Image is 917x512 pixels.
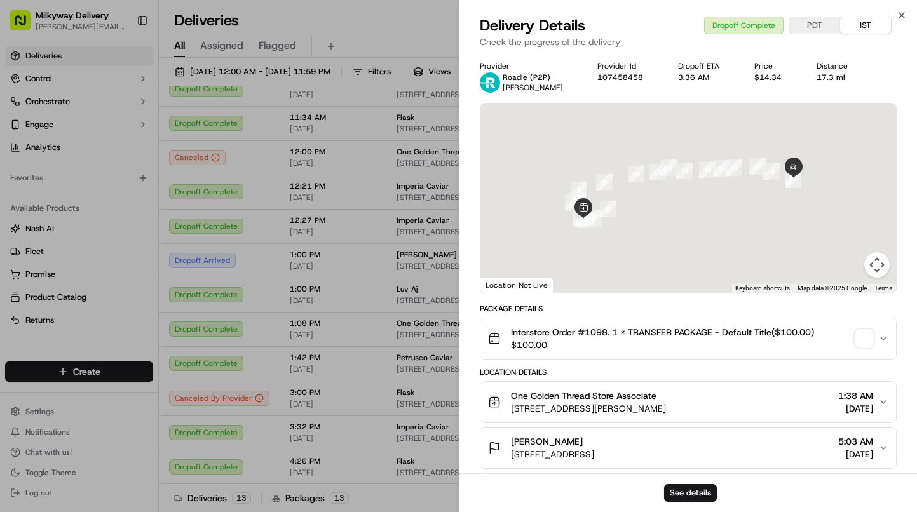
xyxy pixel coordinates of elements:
button: PDT [789,17,840,34]
span: $100.00 [511,339,814,351]
span: Knowledge Base [25,284,97,297]
span: [STREET_ADDRESS] [511,448,594,461]
span: [DATE] [112,197,139,207]
a: 📗Knowledge Base [8,279,102,302]
span: • [105,197,110,207]
span: [PERSON_NAME] [39,231,103,241]
div: 15 [714,160,730,177]
img: Nash [13,13,38,38]
img: Masood Aslam [13,219,33,239]
div: Past conversations [13,165,85,175]
a: Powered byPylon [90,314,154,325]
div: Provider Id [597,61,658,71]
button: 107458458 [597,72,643,83]
button: Start new chat [216,125,231,140]
span: [STREET_ADDRESS][PERSON_NAME] [511,402,666,415]
div: 5 [575,210,592,227]
a: 💻API Documentation [102,279,209,302]
div: 12 [660,159,677,176]
button: Interstore Order #1098. 1 x TRANSFER PACKAGE - Default Title($100.00)$100.00 [480,318,897,359]
div: 13 [676,163,693,179]
span: 1:38 AM [838,389,873,402]
div: 8 [600,201,616,217]
span: [PERSON_NAME] [503,83,563,93]
div: 17 [749,158,766,175]
div: 20 [785,170,801,186]
div: 11 [649,164,666,180]
button: See details [664,484,717,502]
span: 5:03 AM [838,435,873,448]
div: 6 [578,212,595,228]
span: Interstore Order #1098. 1 x TRANSFER PACKAGE - Default Title($100.00) [511,326,814,339]
div: 9 [596,174,613,191]
button: Map camera controls [864,252,890,278]
a: Terms (opens in new tab) [874,285,892,292]
input: Got a question? Start typing here... [33,82,229,95]
div: Price [754,61,796,71]
div: 2 [569,192,586,208]
div: 14 [699,161,716,178]
button: See all [197,163,231,178]
span: Map data ©2025 Google [798,285,867,292]
div: 3 [565,194,581,211]
span: • [105,231,110,241]
p: Roadie (P2P) [503,72,563,83]
div: Location Not Live [480,277,554,293]
div: 💻 [107,285,118,295]
div: 3:36 AM [678,72,734,83]
button: One Golden Thread Store Associate[STREET_ADDRESS][PERSON_NAME]1:38 AM[DATE] [480,382,897,422]
div: 📗 [13,285,23,295]
span: One Golden Thread Store Associate [511,389,656,402]
div: Distance [817,61,862,71]
img: roadie-logo-v2.jpg [480,72,500,93]
img: 1736555255976-a54dd68f-1ca7-489b-9aae-adbdc363a1c4 [13,121,36,144]
img: 1736555255976-a54dd68f-1ca7-489b-9aae-adbdc363a1c4 [25,232,36,242]
img: 1736555255976-a54dd68f-1ca7-489b-9aae-adbdc363a1c4 [25,198,36,208]
span: Pylon [126,315,154,325]
div: 1 [571,182,587,199]
span: [DATE] [838,402,873,415]
div: 10 [628,166,644,182]
div: Package Details [480,304,897,314]
div: Dropoff ETA [678,61,734,71]
div: Start new chat [57,121,208,134]
img: 4920774857489_3d7f54699973ba98c624_72.jpg [27,121,50,144]
p: Welcome 👋 [13,51,231,71]
button: IST [840,17,891,34]
div: $14.34 [754,72,796,83]
button: [PERSON_NAME][STREET_ADDRESS]5:03 AM[DATE] [480,428,897,468]
img: Grace Nketiah [13,185,33,205]
p: Check the progress of the delivery [480,36,897,48]
div: Location Details [480,367,897,377]
span: [DATE] [838,448,873,461]
a: Open this area in Google Maps (opens a new window) [484,276,526,293]
div: 17.3 mi [817,72,862,83]
div: 4 [573,210,589,226]
div: We're available if you need us! [57,134,175,144]
div: 7 [585,210,602,226]
button: Keyboard shortcuts [735,284,790,293]
span: [PERSON_NAME] [511,435,583,448]
div: 16 [726,159,742,176]
span: Delivery Details [480,15,585,36]
span: API Documentation [120,284,204,297]
img: Google [484,276,526,293]
span: [DATE] [112,231,139,241]
span: [PERSON_NAME] [39,197,103,207]
div: 18 [763,163,780,180]
div: Provider [480,61,578,71]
